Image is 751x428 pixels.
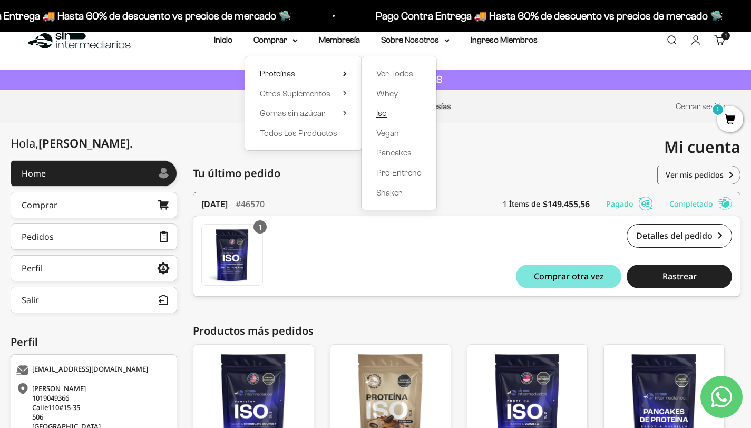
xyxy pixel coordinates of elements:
[657,166,740,184] a: Ver mis pedidos
[201,198,228,210] time: [DATE]
[214,35,232,44] a: Inicio
[22,201,57,209] div: Comprar
[376,69,413,78] span: Ver Todos
[662,272,697,280] span: Rastrear
[11,223,177,250] a: Pedidos
[260,69,295,78] span: Proteínas
[260,87,347,101] summary: Otros Suplementos
[11,334,177,350] div: Perfil
[376,129,399,138] span: Vegan
[376,188,402,197] span: Shaker
[11,255,177,281] a: Perfil
[22,264,43,273] div: Perfil
[260,67,347,81] summary: Proteínas
[376,148,412,157] span: Pancakes
[130,135,133,151] span: .
[376,168,422,177] span: Pre-Entreno
[376,146,422,160] a: Pancakes
[381,33,450,47] summary: Sobre Nosotros
[11,137,133,150] div: Hola,
[260,106,347,120] summary: Gomas sin azúcar
[202,225,262,285] img: Translation missing: es.Proteína Aislada (ISO) - Chocolate / 2 libras (910g)
[376,186,422,200] a: Shaker
[22,232,54,241] div: Pedidos
[253,220,267,234] div: 1
[503,192,598,216] div: 1 Ítems de
[516,265,621,288] button: Comprar otra vez
[676,102,726,111] a: Cerrar sesión
[376,87,422,101] a: Whey
[471,35,538,44] a: Ingreso Miembros
[201,224,263,286] a: Proteína Aislada (ISO) - Chocolate / 2 libras (910g)
[319,35,360,44] a: Membresía
[376,127,422,140] a: Vegan
[543,198,590,210] b: $149.455,56
[253,33,298,47] summary: Comprar
[376,106,422,120] a: Iso
[376,7,723,24] p: Pago Contra Entrega 🚚 Hasta 60% de descuento vs precios de mercado 🛸
[260,129,337,138] span: Todos Los Productos
[16,365,169,376] div: [EMAIL_ADDRESS][DOMAIN_NAME]
[193,166,280,181] span: Tu último pedido
[664,136,740,158] span: Mi cuenta
[711,103,724,116] mark: 1
[627,224,732,248] a: Detalles del pedido
[260,89,330,98] span: Otros Suplementos
[376,89,398,98] span: Whey
[11,287,177,313] button: Salir
[236,192,265,216] div: #46570
[22,296,39,304] div: Salir
[260,127,347,140] a: Todos Los Productos
[669,192,732,216] div: Completado
[260,109,325,118] span: Gomas sin azúcar
[22,169,46,178] div: Home
[376,109,387,118] span: Iso
[725,33,727,38] span: 1
[627,265,732,288] button: Rastrear
[376,67,422,81] a: Ver Todos
[717,114,743,126] a: 1
[606,192,661,216] div: Pagado
[11,160,177,187] a: Home
[38,135,133,151] span: [PERSON_NAME]
[534,272,604,280] span: Comprar otra vez
[376,166,422,180] a: Pre-Entreno
[11,192,177,218] a: Comprar
[193,323,740,339] div: Productos más pedidos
